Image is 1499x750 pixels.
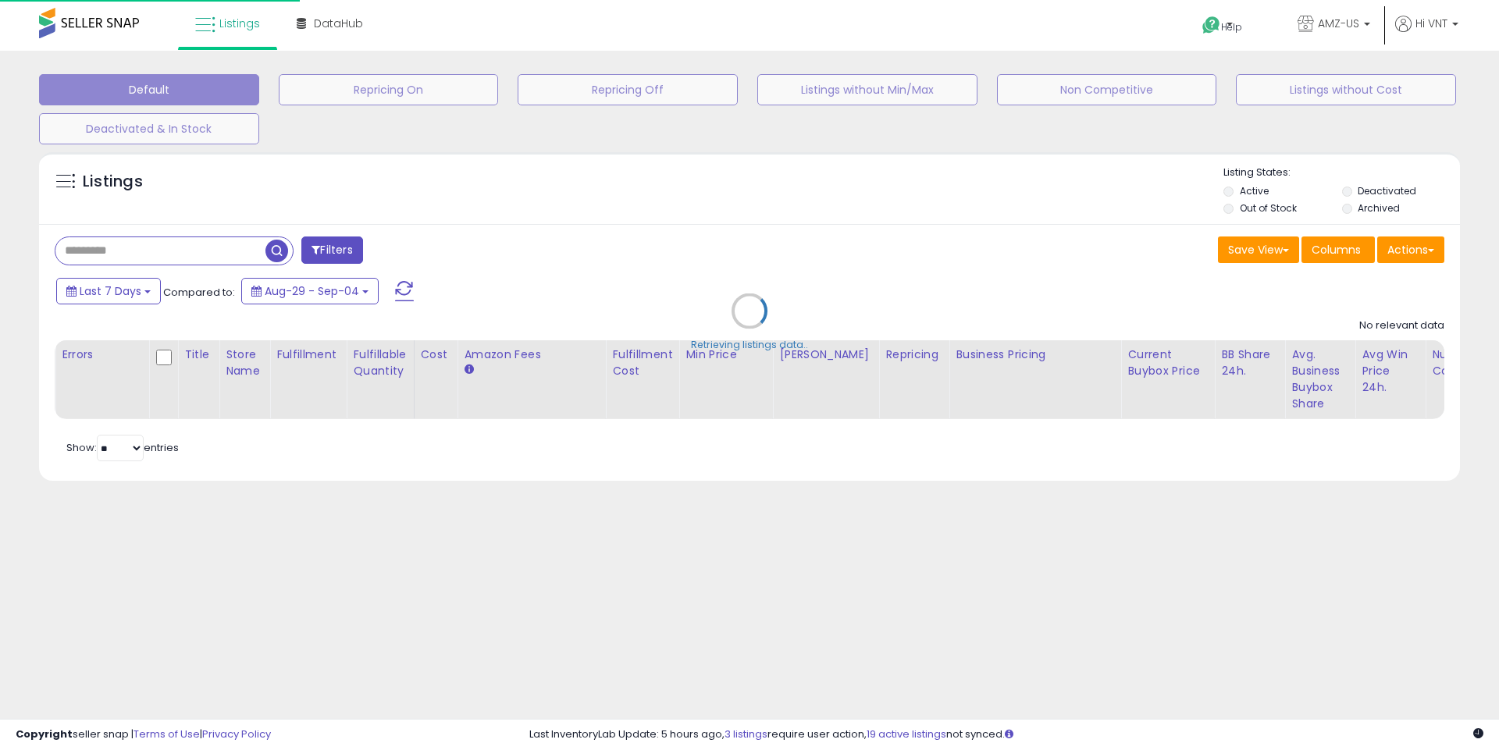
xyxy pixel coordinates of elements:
[1202,16,1221,35] i: Get Help
[314,16,363,31] span: DataHub
[1415,16,1447,31] span: Hi VNT
[1318,16,1359,31] span: AMZ-US
[1190,4,1273,51] a: Help
[219,16,260,31] span: Listings
[1221,20,1242,34] span: Help
[1395,16,1458,51] a: Hi VNT
[691,338,808,352] div: Retrieving listings data..
[757,74,977,105] button: Listings without Min/Max
[279,74,499,105] button: Repricing On
[39,113,259,144] button: Deactivated & In Stock
[518,74,738,105] button: Repricing Off
[997,74,1217,105] button: Non Competitive
[1236,74,1456,105] button: Listings without Cost
[39,74,259,105] button: Default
